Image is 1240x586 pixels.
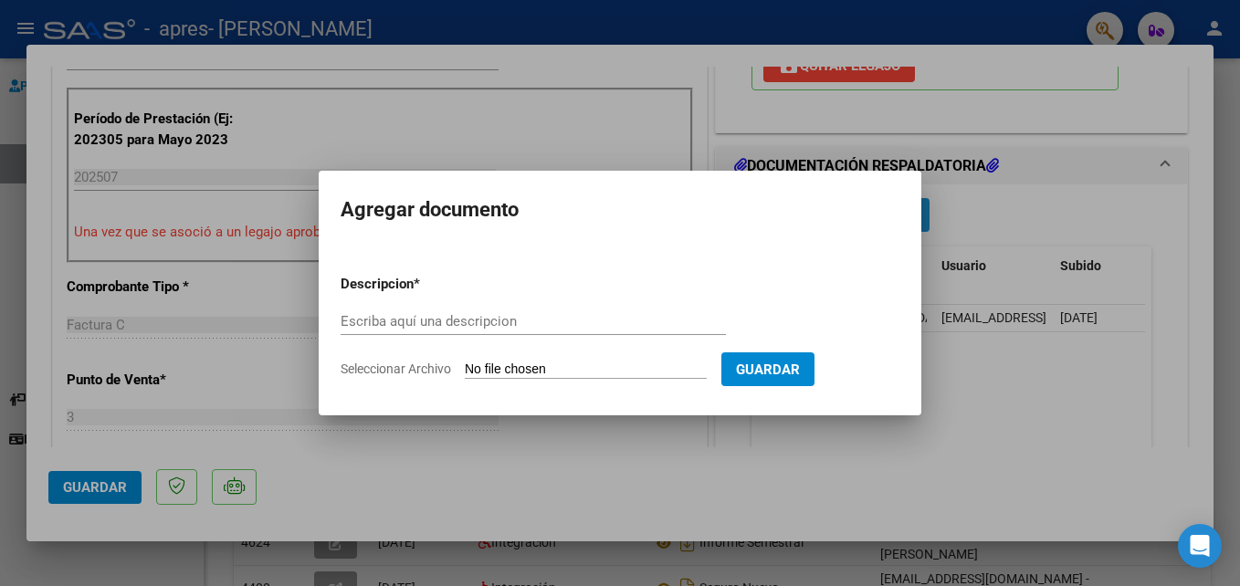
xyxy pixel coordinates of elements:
[341,193,899,227] h2: Agregar documento
[341,361,451,376] span: Seleccionar Archivo
[341,274,509,295] p: Descripcion
[721,352,814,386] button: Guardar
[1178,524,1222,568] div: Open Intercom Messenger
[736,361,800,378] span: Guardar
